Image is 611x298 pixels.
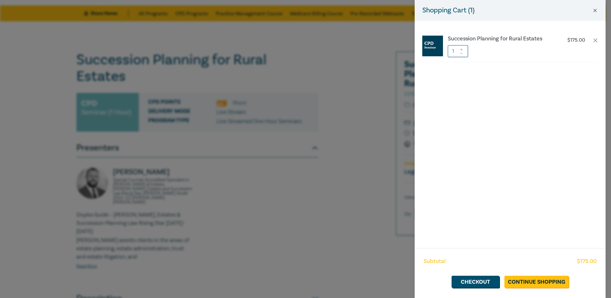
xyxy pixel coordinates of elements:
[448,36,553,42] a: Succession Planning for Rural Estates
[577,257,597,266] span: $ 175.00
[592,8,598,13] button: Close
[424,257,446,266] span: Subtotal
[567,37,585,43] p: $ 175.00
[422,36,443,56] img: CPD%20Seminar.jpg
[504,276,569,288] a: Continue Shopping
[448,45,468,57] input: 1
[452,276,499,288] a: Checkout
[422,5,474,16] h5: Shopping Cart ( 1 )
